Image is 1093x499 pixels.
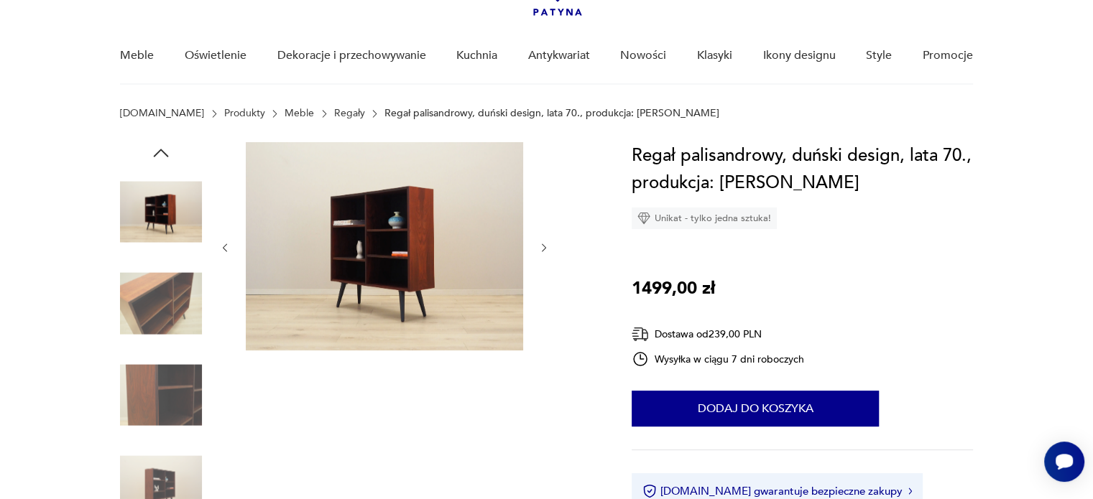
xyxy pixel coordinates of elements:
[285,108,314,119] a: Meble
[697,28,732,83] a: Klasyki
[620,28,666,83] a: Nowości
[632,275,715,302] p: 1499,00 zł
[120,263,202,345] img: Zdjęcie produktu Regał palisandrowy, duński design, lata 70., produkcja: Dania
[632,325,804,343] div: Dostawa od 239,00 PLN
[632,207,777,229] div: Unikat - tylko jedna sztuka!
[642,484,912,498] button: [DOMAIN_NAME] gwarantuje bezpieczne zakupy
[632,391,879,426] button: Dodaj do koszyka
[1044,442,1084,482] iframe: Smartsupp widget button
[120,171,202,253] img: Zdjęcie produktu Regał palisandrowy, duński design, lata 70., produkcja: Dania
[908,488,913,495] img: Ikona strzałki w prawo
[120,354,202,436] img: Zdjęcie produktu Regał palisandrowy, duński design, lata 70., produkcja: Dania
[632,325,649,343] img: Ikona dostawy
[637,212,650,225] img: Ikona diamentu
[224,108,265,119] a: Produkty
[642,484,657,498] img: Ikona certyfikatu
[456,28,497,83] a: Kuchnia
[632,350,804,368] div: Wysyłka w ciągu 7 dni roboczych
[120,108,204,119] a: [DOMAIN_NAME]
[246,142,523,350] img: Zdjęcie produktu Regał palisandrowy, duński design, lata 70., produkcja: Dania
[185,28,246,83] a: Oświetlenie
[384,108,719,119] p: Regał palisandrowy, duński design, lata 70., produkcja: [PERSON_NAME]
[632,142,973,197] h1: Regał palisandrowy, duński design, lata 70., produkcja: [PERSON_NAME]
[923,28,973,83] a: Promocje
[528,28,590,83] a: Antykwariat
[762,28,835,83] a: Ikony designu
[334,108,365,119] a: Regały
[120,28,154,83] a: Meble
[866,28,892,83] a: Style
[277,28,425,83] a: Dekoracje i przechowywanie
